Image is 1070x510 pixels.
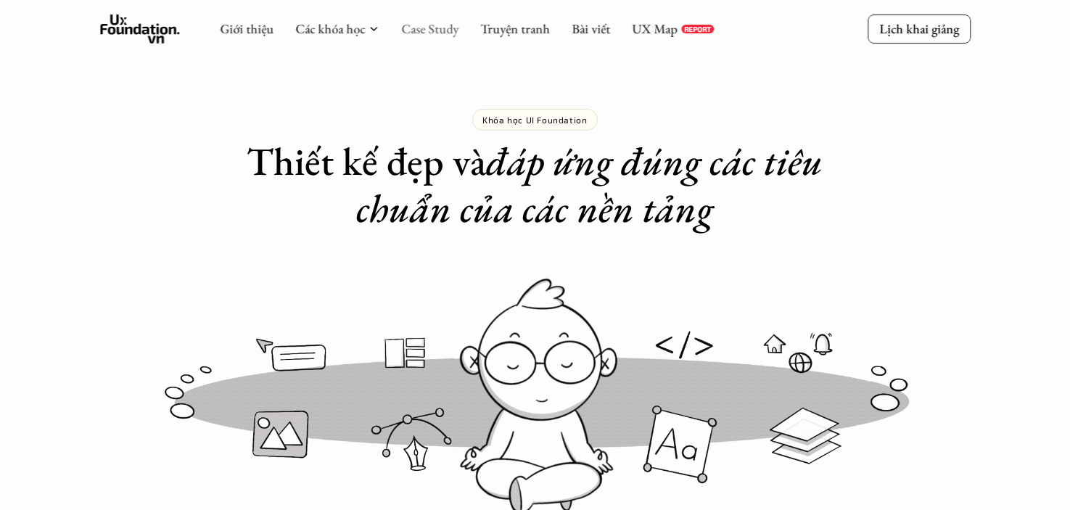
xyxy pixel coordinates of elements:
[482,115,587,125] p: Khóa học UI Foundation
[245,138,826,232] h1: Thiết kế đẹp và
[632,20,678,37] a: UX Map
[480,20,550,37] a: Truyện tranh
[868,15,971,43] a: Lịch khai giảng
[684,25,711,33] p: REPORT
[401,20,458,37] a: Case Study
[572,20,610,37] a: Bài viết
[220,20,273,37] a: Giới thiệu
[879,20,959,37] p: Lịch khai giảng
[295,20,365,37] a: Các khóa học
[357,136,832,234] em: đáp ứng đúng các tiêu chuẩn của các nền tảng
